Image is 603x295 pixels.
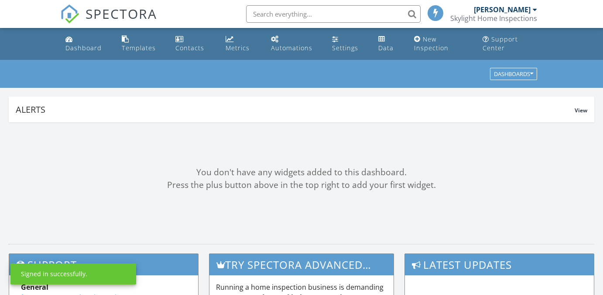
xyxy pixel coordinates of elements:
[122,44,156,52] div: Templates
[332,44,358,52] div: Settings
[60,12,157,30] a: SPECTORA
[479,31,541,56] a: Support Center
[450,14,537,23] div: Skylight Home Inspections
[271,44,312,52] div: Automations
[494,71,533,77] div: Dashboards
[86,4,157,23] span: SPECTORA
[65,44,102,52] div: Dashboard
[474,5,531,14] div: [PERSON_NAME]
[414,35,449,52] div: New Inspection
[175,44,204,52] div: Contacts
[375,31,404,56] a: Data
[62,31,111,56] a: Dashboard
[21,282,48,292] strong: General
[267,31,322,56] a: Automations (Basic)
[411,31,472,56] a: New Inspection
[9,254,198,275] h3: Support
[172,31,215,56] a: Contacts
[405,254,594,275] h3: Latest Updates
[9,166,594,179] div: You don't have any widgets added to this dashboard.
[246,5,421,23] input: Search everything...
[222,31,260,56] a: Metrics
[118,31,165,56] a: Templates
[483,35,518,52] div: Support Center
[209,254,393,275] h3: Try spectora advanced [DATE]
[575,107,587,114] span: View
[21,270,87,278] div: Signed in successfully.
[378,44,394,52] div: Data
[16,104,575,115] div: Alerts
[329,31,367,56] a: Settings
[490,68,537,80] button: Dashboards
[60,4,79,24] img: The Best Home Inspection Software - Spectora
[9,179,594,191] div: Press the plus button above in the top right to add your first widget.
[226,44,250,52] div: Metrics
